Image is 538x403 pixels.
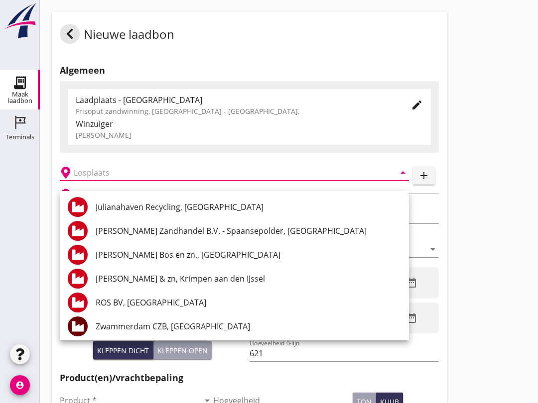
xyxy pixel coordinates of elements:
[74,165,381,181] input: Losplaats
[96,249,401,261] div: [PERSON_NAME] Bos en zn., [GEOGRAPHIC_DATA]
[418,170,430,182] i: add
[411,99,423,111] i: edit
[10,375,30,395] i: account_circle
[60,24,174,48] div: Nieuwe laadbon
[60,64,439,77] h2: Algemeen
[96,225,401,237] div: [PERSON_NAME] Zandhandel B.V. - Spaansepolder, [GEOGRAPHIC_DATA]
[96,273,401,285] div: [PERSON_NAME] & zn, Krimpen aan den IJssel
[96,297,401,308] div: ROS BV, [GEOGRAPHIC_DATA]
[405,277,417,289] i: date_range
[153,341,212,359] button: Kleppen open
[5,134,34,140] div: Terminals
[250,345,439,361] input: Hoeveelheid 0-lijn
[76,94,395,106] div: Laadplaats - [GEOGRAPHIC_DATA]
[96,201,401,213] div: Julianahaven Recycling, [GEOGRAPHIC_DATA]
[397,167,409,179] i: arrow_drop_down
[76,189,127,198] h2: Beladen vaartuig
[93,341,153,359] button: Kleppen dicht
[405,312,417,324] i: date_range
[427,243,439,255] i: arrow_drop_down
[96,320,401,332] div: Zwammerdam CZB, [GEOGRAPHIC_DATA]
[157,345,208,356] div: Kleppen open
[60,371,439,385] h2: Product(en)/vrachtbepaling
[97,345,149,356] div: Kleppen dicht
[2,2,38,39] img: logo-small.a267ee39.svg
[76,118,423,130] div: Winzuiger
[76,106,395,116] div: Frisoput zandwinning, [GEOGRAPHIC_DATA] - [GEOGRAPHIC_DATA].
[76,130,423,140] div: [PERSON_NAME]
